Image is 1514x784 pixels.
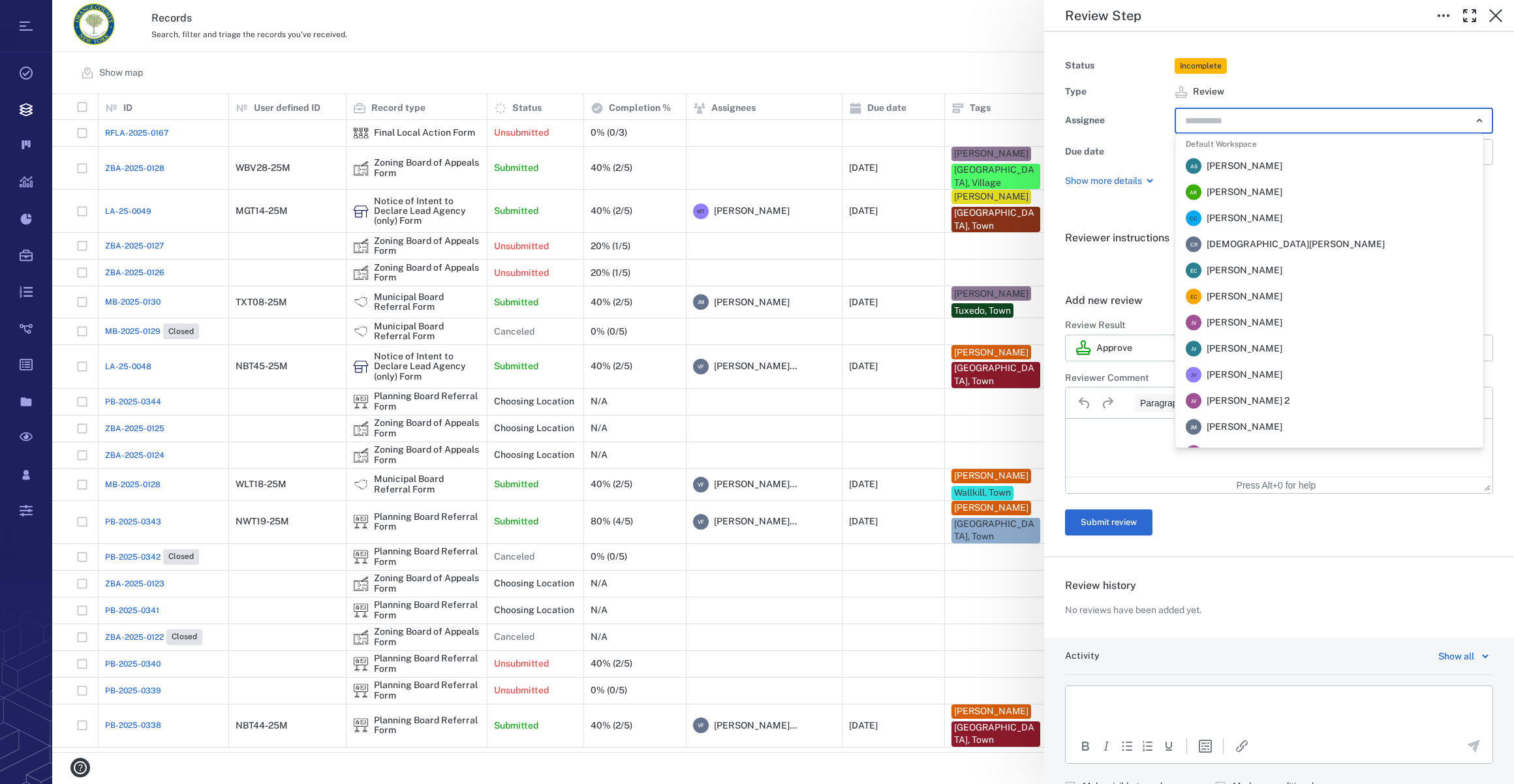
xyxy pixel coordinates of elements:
button: Italic [1098,738,1114,754]
span: Help [29,9,56,21]
button: Redo [1096,394,1119,412]
span: . [1065,258,1068,270]
div: J V [1186,367,1201,383]
button: Toggle to Edit Boxes [1430,3,1457,29]
div: C R [1186,237,1201,252]
span: [PERSON_NAME] [1207,186,1282,199]
div: J V [1186,341,1201,357]
span: [PERSON_NAME] [1207,447,1282,460]
div: E C [1186,263,1201,279]
h6: Add new review [1065,293,1493,309]
div: E C [1186,289,1201,305]
div: J V [1186,315,1201,331]
h6: Activity [1065,650,1100,663]
button: Send the comment [1466,738,1481,754]
span: [PERSON_NAME] [1207,290,1282,303]
span: [DEMOGRAPHIC_DATA][PERSON_NAME] [1207,238,1385,251]
span: [PERSON_NAME] [1207,342,1282,355]
div: J R [1186,445,1201,461]
div: J V [1186,393,1201,409]
li: Default Workspace [1175,134,1483,153]
h6: Review history [1065,578,1493,594]
h6: Reviewer instructions [1065,230,1493,246]
span: Incomplete [1177,61,1224,72]
span: [PERSON_NAME] [1207,264,1282,277]
span: [PERSON_NAME] [1207,160,1282,173]
span: [PERSON_NAME] [1207,316,1282,329]
button: Submit review [1065,509,1152,535]
div: Assignee [1065,112,1169,130]
div: A S [1186,158,1201,174]
button: Insert/edit link [1234,738,1250,754]
div: Bullet list [1119,738,1135,754]
div: Type [1065,83,1169,101]
div: J M [1186,419,1201,435]
button: Underline [1161,738,1177,754]
div: Status [1065,57,1169,75]
p: No reviews have been added yet. [1065,604,1201,617]
span: [PERSON_NAME] 2 [1207,395,1290,408]
div: Show all [1438,648,1474,664]
div: Press Alt+0 for help [1208,480,1345,490]
h6: Review Result [1065,319,1493,332]
span: [PERSON_NAME] [1207,212,1282,225]
span: [PERSON_NAME] [1207,369,1282,382]
iframe: Rich Text Area [1066,686,1492,728]
div: Numbered list [1140,738,1156,754]
div: C C [1186,211,1201,226]
p: Approve [1096,342,1132,355]
button: Toggle Fullscreen [1457,3,1483,29]
div: Press the Up and Down arrow keys to resize the editor. [1484,479,1491,491]
button: Insert template [1197,738,1213,754]
p: Show more details [1065,175,1142,188]
span: Paragraph [1140,398,1204,408]
span: [PERSON_NAME] [1207,421,1282,434]
button: Bold [1077,738,1093,754]
button: Close [1483,3,1509,29]
h6: Reviewer Comment [1065,372,1493,385]
div: A K [1186,185,1201,200]
button: Block Paragraph [1135,394,1220,412]
span: Review [1193,85,1224,98]
h5: Review Step [1065,8,1141,24]
div: Due date [1065,143,1169,161]
button: Close [1470,112,1489,130]
button: Undo [1074,394,1096,412]
iframe: Rich Text Area [1066,419,1492,477]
